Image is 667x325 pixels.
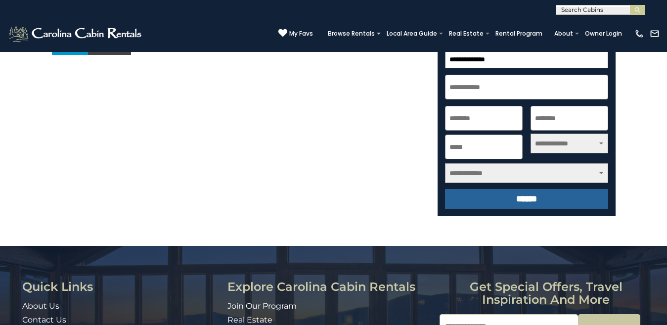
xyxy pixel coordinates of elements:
[227,280,433,293] h3: Explore Carolina Cabin Rentals
[22,301,59,311] a: About Us
[227,315,272,325] a: Real Estate
[650,29,660,39] img: mail-regular-white.png
[634,29,644,39] img: phone-regular-white.png
[7,24,144,44] img: White-1-2.png
[22,280,220,293] h3: Quick Links
[382,27,442,41] a: Local Area Guide
[22,315,66,325] a: Contact Us
[549,27,578,41] a: About
[227,301,297,311] a: Join Our Program
[580,27,627,41] a: Owner Login
[490,27,547,41] a: Rental Program
[444,27,489,41] a: Real Estate
[289,29,313,38] span: My Favs
[278,29,313,39] a: My Favs
[323,27,380,41] a: Browse Rentals
[440,280,652,307] h3: Get special offers, travel inspiration and more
